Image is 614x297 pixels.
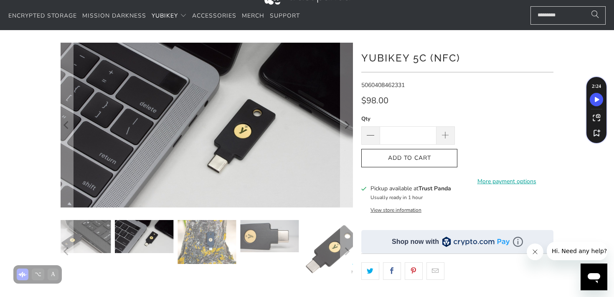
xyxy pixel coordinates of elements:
[361,262,379,280] a: Share this on Twitter
[242,12,264,20] span: Merch
[8,12,77,20] span: Encrypted Storage
[426,262,444,280] a: Email this to a friend
[82,12,146,20] span: Mission Darkness
[152,6,187,26] summary: YubiKey
[242,6,264,26] a: Merch
[270,12,300,20] span: Support
[361,49,553,66] h1: YubiKey 5C (NFC)
[115,220,173,253] img: YubiKey 5C (NFC) - Trust Panda
[361,95,388,106] span: $98.00
[82,6,146,26] a: Mission Darkness
[303,220,361,279] img: YubiKey 5C (NFC) - Trust Panda
[152,12,178,20] span: YubiKey
[178,220,236,264] img: YubiKey 5C (NFC) - Trust Panda
[192,12,236,20] span: Accessories
[405,262,423,280] a: Share this on Pinterest
[340,43,353,207] button: Next
[60,220,74,283] button: Previous
[585,6,606,25] button: Search
[392,237,439,246] div: Shop now with
[61,43,353,207] a: YubiKey 5C (NFC) - Trust Panda
[361,81,405,89] span: 5060408462331
[370,207,421,213] button: View store information
[270,6,300,26] a: Support
[527,243,543,260] iframe: Close message
[530,6,606,25] input: Search...
[192,6,236,26] a: Accessories
[383,262,401,280] a: Share this on Facebook
[547,242,607,260] iframe: Message from company
[419,184,451,192] b: Trust Panda
[340,220,353,283] button: Next
[581,264,607,290] iframe: Button to launch messaging window
[8,6,77,26] a: Encrypted Storage
[240,220,299,252] img: YubiKey 5C (NFC) - Trust Panda
[60,43,74,207] button: Previous
[361,114,455,123] label: Qty
[8,6,300,26] nav: Translation missing: en.navigation.header.main_nav
[370,155,449,162] span: Add to Cart
[361,149,457,168] button: Add to Cart
[370,184,451,193] h3: Pickup available at
[52,220,111,253] img: YubiKey 5C (NFC) - Trust Panda
[460,177,553,186] a: More payment options
[370,194,423,201] small: Usually ready in 1 hour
